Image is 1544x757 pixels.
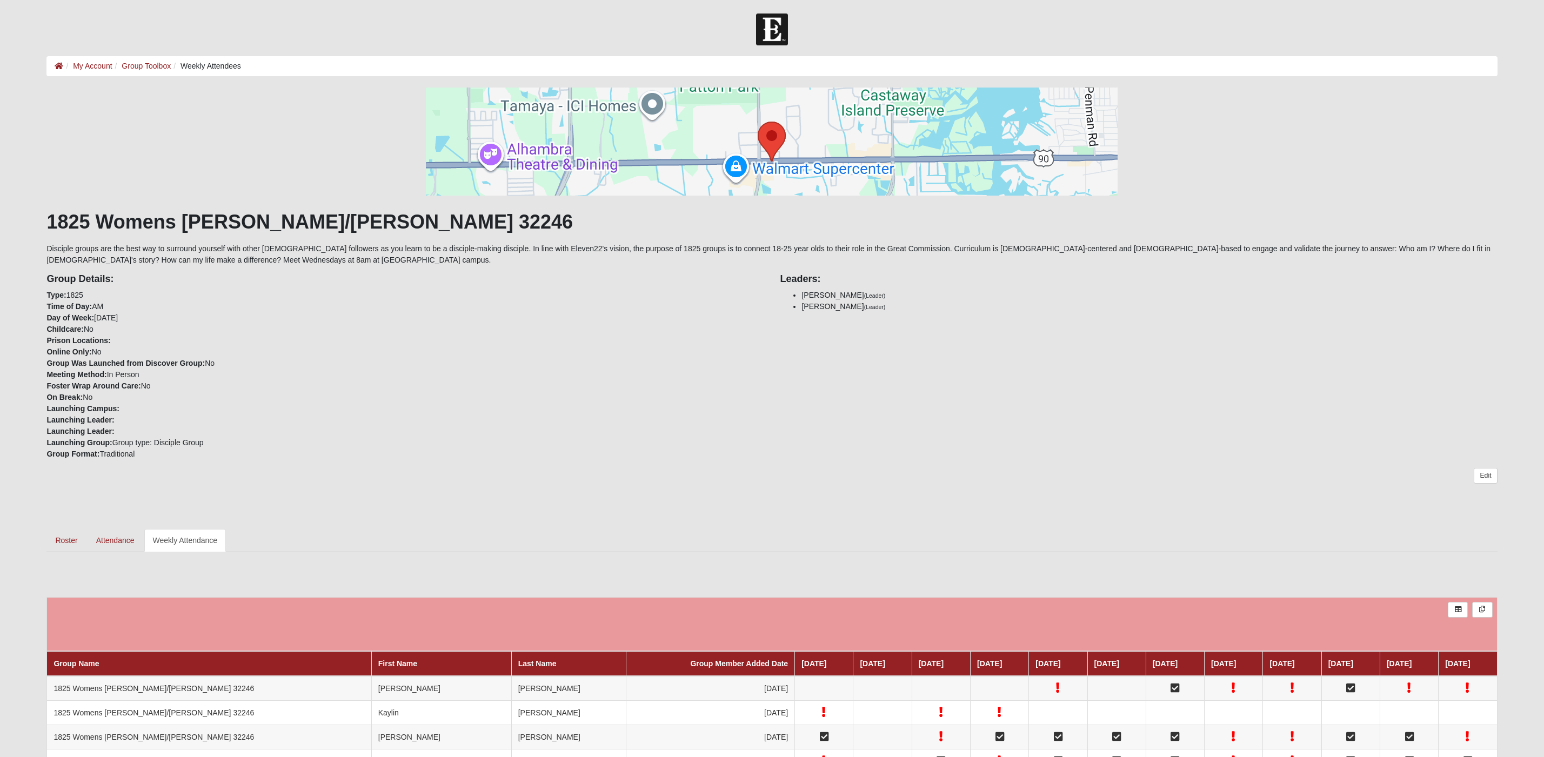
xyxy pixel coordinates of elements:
[511,701,626,725] td: [PERSON_NAME]
[801,659,826,668] a: [DATE]
[511,676,626,701] td: [PERSON_NAME]
[54,659,99,668] a: Group Name
[46,273,764,285] h4: Group Details:
[46,347,91,356] strong: Online Only:
[919,659,944,668] a: [DATE]
[864,292,886,299] small: (Leader)
[46,359,205,367] strong: Group Was Launched from Discover Group:
[38,266,772,460] div: 1825 AM [DATE] No No No In Person No No Group type: Disciple Group Traditional
[801,301,1497,312] li: [PERSON_NAME]
[801,290,1497,301] li: [PERSON_NAME]
[1269,659,1294,668] a: [DATE]
[46,336,110,345] strong: Prison Locations:
[371,725,511,749] td: [PERSON_NAME]
[1094,659,1119,668] a: [DATE]
[1035,659,1060,668] a: [DATE]
[46,438,112,447] strong: Launching Group:
[1211,659,1236,668] a: [DATE]
[626,725,795,749] td: [DATE]
[626,676,795,701] td: [DATE]
[1153,659,1178,668] a: [DATE]
[860,659,885,668] a: [DATE]
[46,381,141,390] strong: Foster Wrap Around Care:
[626,701,795,725] td: [DATE]
[122,62,171,70] a: Group Toolbox
[171,61,241,72] li: Weekly Attendees
[46,302,92,311] strong: Time of Day:
[144,529,226,552] a: Weekly Attendance
[1445,659,1470,668] a: [DATE]
[518,659,557,668] a: Last Name
[780,273,1497,285] h4: Leaders:
[46,313,94,322] strong: Day of Week:
[1448,602,1468,618] a: Export to Excel
[46,416,114,424] strong: Launching Leader:
[690,659,788,668] a: Group Member Added Date
[47,701,371,725] td: 1825 Womens [PERSON_NAME]/[PERSON_NAME] 32246
[371,701,511,725] td: Kaylin
[1472,602,1492,618] a: Merge Records into Merge Template
[46,88,1497,552] div: Disciple groups are the best way to surround yourself with other [DEMOGRAPHIC_DATA] followers as ...
[46,393,83,401] strong: On Break:
[371,676,511,701] td: [PERSON_NAME]
[73,62,112,70] a: My Account
[46,210,1497,233] h1: 1825 Womens [PERSON_NAME]/[PERSON_NAME] 32246
[511,725,626,749] td: [PERSON_NAME]
[977,659,1002,668] a: [DATE]
[47,676,371,701] td: 1825 Womens [PERSON_NAME]/[PERSON_NAME] 32246
[378,659,417,668] a: First Name
[46,450,99,458] strong: Group Format:
[1387,659,1412,668] a: [DATE]
[864,304,886,310] small: (Leader)
[1328,659,1353,668] a: [DATE]
[46,325,83,333] strong: Childcare:
[46,370,106,379] strong: Meeting Method:
[46,404,119,413] strong: Launching Campus:
[88,529,143,552] a: Attendance
[46,529,86,552] a: Roster
[46,427,114,436] strong: Launching Leader:
[46,291,66,299] strong: Type:
[1474,468,1497,484] a: Edit
[756,14,788,45] img: Church of Eleven22 Logo
[47,725,371,749] td: 1825 Womens [PERSON_NAME]/[PERSON_NAME] 32246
